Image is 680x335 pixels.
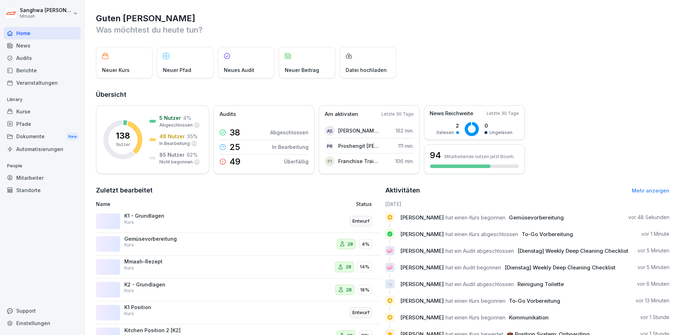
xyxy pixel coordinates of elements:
[632,188,669,194] a: Mehr anzeigen
[484,122,512,129] p: 0
[444,154,514,159] p: Mitarbeitende nutzen jetzt Bounti
[159,140,190,147] p: In Bearbeitung
[124,213,195,219] p: K1 - Grundlagen
[398,142,414,150] p: 111 min.
[124,258,195,265] p: Mmaah-Rezept
[96,200,274,208] p: Name
[338,157,379,165] p: Franchise Trainee 1
[159,159,193,165] p: Nicht begonnen
[183,114,191,122] p: 4 %
[360,286,369,294] p: 18%
[96,256,380,279] a: Mmaah-RezeptKurs2814%
[4,143,81,155] a: Automatisierungen
[4,118,81,130] a: Pfade
[220,110,236,118] p: Audits
[385,200,670,208] h6: [DATE]
[636,297,669,304] p: vor 13 Minuten
[20,14,72,19] p: Mmaah
[67,133,79,141] div: New
[347,241,353,248] p: 28
[325,141,335,151] div: PR
[4,52,81,64] a: Audits
[4,305,81,317] div: Support
[360,263,369,270] p: 14%
[4,172,81,184] a: Mitarbeiter
[96,210,380,233] a: K1 - GrundlagenKursEntwurf
[356,200,372,208] p: Status
[400,247,444,254] span: [PERSON_NAME]
[124,242,134,248] p: Kurs
[400,281,444,287] span: [PERSON_NAME]
[4,64,81,77] a: Berichte
[346,66,387,74] p: Datei hochladen
[4,27,81,39] a: Home
[436,122,459,129] p: 2
[509,297,560,304] span: To-Go Vorbereitung
[96,24,669,35] p: Was möchtest du heute tun?
[224,66,254,74] p: Neues Audit
[4,94,81,105] p: Library
[102,66,130,74] p: Neuer Kurs
[96,301,380,324] a: K1 PositionKursEntwurf
[489,129,512,136] p: Ungelesen
[505,264,616,271] span: [Dienstag] Weekly Deep Cleaning Checklist
[400,214,444,221] span: [PERSON_NAME]
[229,157,240,166] p: 49
[124,219,134,225] p: Kurs
[446,297,505,304] span: hat einen Kurs begonnen
[4,105,81,118] a: Kurse
[124,287,134,294] p: Kurs
[124,304,195,311] p: K1 Position
[446,264,501,271] span: hat ein Audit begonnen
[4,130,81,143] div: Dokumente
[163,66,191,74] p: Neuer Pfad
[346,286,352,294] p: 28
[159,122,193,128] p: Abgeschlossen
[395,157,414,165] p: 106 min.
[446,214,505,221] span: hat einen Kurs begonnen
[487,110,519,117] p: Letzte 30 Tage
[446,231,518,238] span: hat einen Kurs abgeschlossen
[116,141,130,148] p: Nutzer
[352,309,369,316] p: Entwurf
[229,143,240,151] p: 25
[4,160,81,172] p: People
[124,265,134,271] p: Kurs
[400,231,444,238] span: [PERSON_NAME]
[124,236,195,242] p: Gemüsevorbereitung
[338,142,379,150] p: Proshengit [PERSON_NAME]
[159,114,181,122] p: 5 Nutzer
[187,151,198,158] p: 62 %
[96,233,380,256] a: GemüsevorbereitungKurs284%
[96,13,669,24] h1: Guten [PERSON_NAME]
[325,110,358,118] p: Am aktivsten
[270,129,308,136] p: Abgeschlossen
[517,281,564,287] span: Reinigung Toilette
[272,143,308,151] p: In Bearbeitung
[4,77,81,89] a: Veranstaltungen
[400,264,444,271] span: [PERSON_NAME]
[4,39,81,52] div: News
[637,247,669,254] p: vor 5 Minuten
[4,317,81,329] div: Einstellungen
[430,149,441,161] h3: 94
[159,133,185,140] p: 48 Nutzer
[400,314,444,321] span: [PERSON_NAME]
[522,231,573,238] span: To-Go Vorbereitung
[285,66,319,74] p: Neuer Beitrag
[284,158,308,165] p: Überfällig
[509,214,564,221] span: Gemüsevorbereitung
[362,241,369,248] p: 4%
[229,128,240,137] p: 38
[446,247,514,254] span: hat ein Audit abgeschlossen
[4,184,81,196] div: Standorte
[4,130,81,143] a: DokumenteNew
[436,129,454,136] p: Gelesen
